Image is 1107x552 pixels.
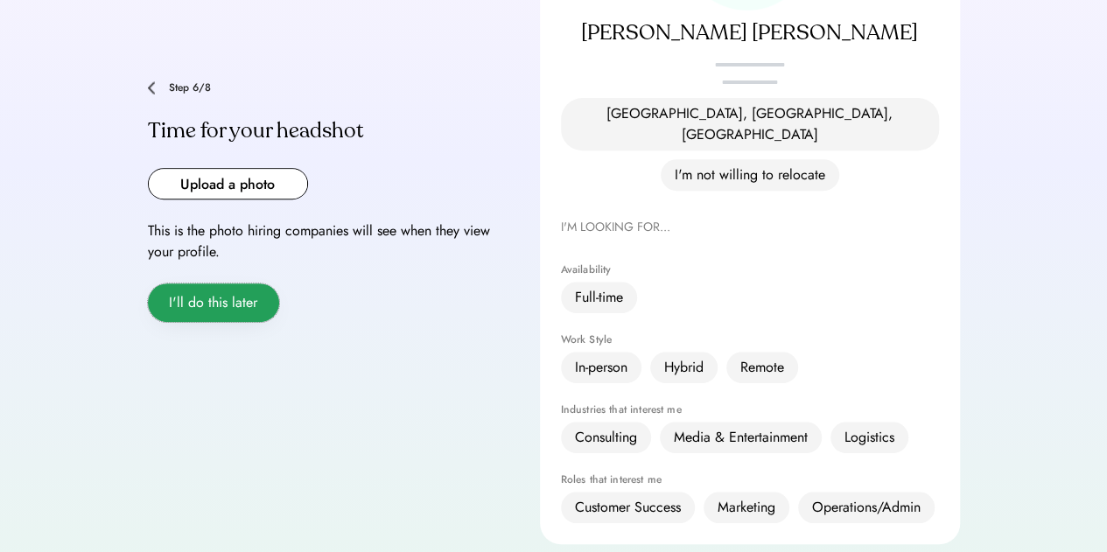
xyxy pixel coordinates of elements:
div: Step 6/8 [169,82,498,93]
div: Marketing [718,497,775,518]
div: Availability [561,264,939,275]
div: Remote [740,357,784,378]
div: Industries that interest me [561,404,939,415]
div: In-person [575,357,627,378]
div: pronouns [561,73,939,91]
div: Roles that interest me [561,474,939,485]
div: Operations/Admin [812,497,921,518]
div: Hybrid [664,357,704,378]
div: Full-time [575,287,623,308]
div: Consulting [575,427,637,448]
div: [GEOGRAPHIC_DATA], [GEOGRAPHIC_DATA], [GEOGRAPHIC_DATA] [575,103,925,145]
div: Logistics [844,427,894,448]
div: Media & Entertainment [674,427,808,448]
div: This is the photo hiring companies will see when they view your profile. [148,220,498,262]
button: I'll do this later [148,283,279,322]
div: Customer Success [575,497,681,518]
img: chevron-left.png [148,81,155,94]
div: I'M LOOKING FOR... [561,217,939,238]
div: Work Style [561,334,939,345]
div: placeholder [561,56,939,73]
div: I'm not willing to relocate [675,164,825,185]
div: Time for your headshot [148,117,498,145]
div: [PERSON_NAME] [PERSON_NAME] [561,19,939,47]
